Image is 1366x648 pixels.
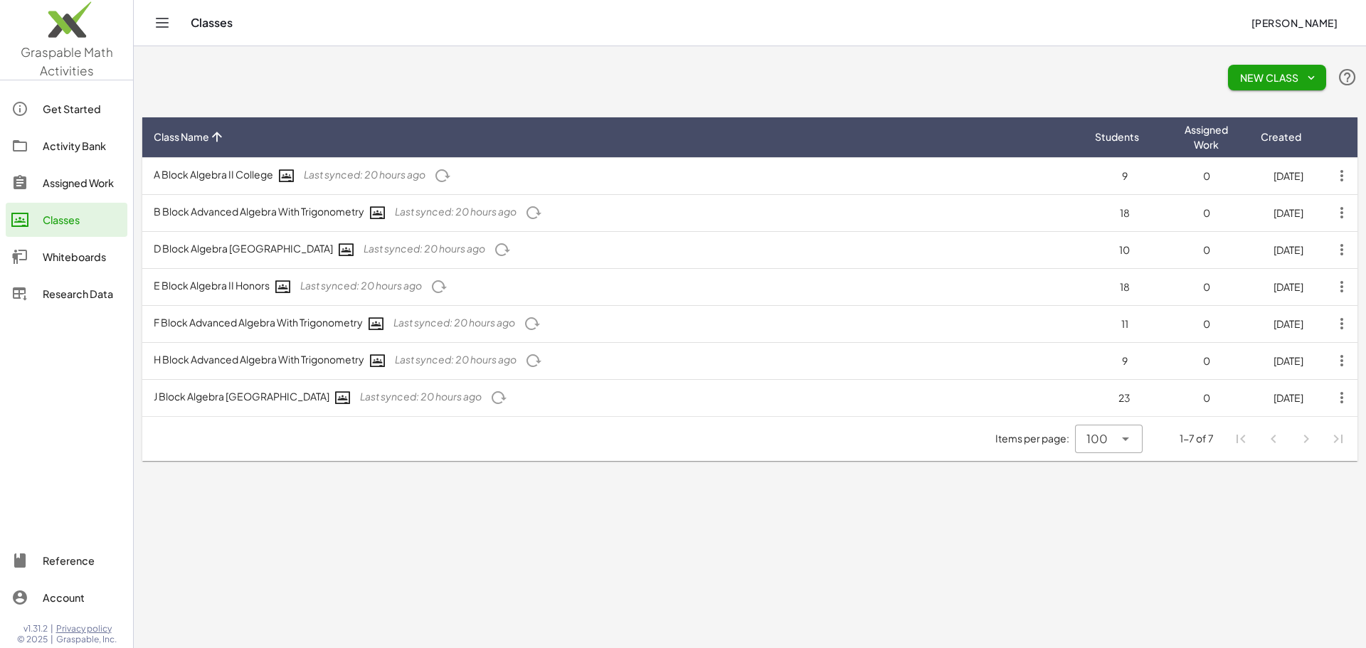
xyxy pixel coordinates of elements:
span: 0 [1203,317,1210,330]
div: Activity Bank [43,137,122,154]
span: 0 [1203,280,1210,293]
div: Account [43,589,122,606]
td: 18 [1084,194,1165,231]
button: New Class [1228,65,1326,90]
div: Assigned Work [43,174,122,191]
td: [DATE] [1247,231,1329,268]
span: Graspable, Inc. [56,634,117,645]
td: [DATE] [1247,342,1329,379]
td: [DATE] [1247,157,1329,194]
td: 9 [1084,342,1165,379]
button: Toggle navigation [151,11,174,34]
td: F Block Advanced Algebra With Trigonometry [142,305,1084,342]
span: Created [1261,129,1301,144]
span: Last synced: 20 hours ago [300,279,422,292]
span: Last synced: 20 hours ago [304,168,425,181]
div: Get Started [43,100,122,117]
a: Privacy policy [56,623,117,634]
span: 0 [1203,243,1210,256]
td: [DATE] [1247,305,1329,342]
div: Reference [43,552,122,569]
td: A Block Algebra II College [142,157,1084,194]
td: [DATE] [1247,194,1329,231]
div: 1-7 of 7 [1180,431,1214,446]
a: Assigned Work [6,166,127,200]
span: Last synced: 20 hours ago [393,316,515,329]
td: [DATE] [1247,379,1329,416]
span: Students [1095,129,1139,144]
nav: Pagination Navigation [1225,423,1355,455]
button: [PERSON_NAME] [1239,10,1349,36]
span: 0 [1203,391,1210,404]
a: Account [6,580,127,615]
a: Reference [6,543,127,578]
div: Whiteboards [43,248,122,265]
span: | [51,623,53,634]
span: Items per page: [995,431,1075,446]
td: B Block Advanced Algebra With Trigonometry [142,194,1084,231]
td: 18 [1084,268,1165,305]
td: E Block Algebra II Honors [142,268,1084,305]
span: 0 [1203,206,1210,219]
span: 0 [1203,354,1210,367]
span: Last synced: 20 hours ago [395,205,517,218]
a: Activity Bank [6,129,127,163]
td: J Block Algebra [GEOGRAPHIC_DATA] [142,379,1084,416]
td: 9 [1084,157,1165,194]
span: 100 [1086,430,1108,447]
td: H Block Advanced Algebra With Trigonometry [142,342,1084,379]
td: 10 [1084,231,1165,268]
span: | [51,634,53,645]
span: © 2025 [17,634,48,645]
a: Research Data [6,277,127,311]
span: New Class [1239,71,1315,84]
span: Last synced: 20 hours ago [395,353,517,366]
span: Assigned Work [1177,122,1236,152]
td: 23 [1084,379,1165,416]
span: Last synced: 20 hours ago [364,242,485,255]
td: 11 [1084,305,1165,342]
span: [PERSON_NAME] [1251,16,1338,29]
a: Get Started [6,92,127,126]
span: Class Name [154,129,209,144]
div: Research Data [43,285,122,302]
span: v1.31.2 [23,623,48,634]
a: Whiteboards [6,240,127,274]
td: [DATE] [1247,268,1329,305]
div: Classes [43,211,122,228]
td: D Block Algebra [GEOGRAPHIC_DATA] [142,231,1084,268]
span: Graspable Math Activities [21,44,113,78]
a: Classes [6,203,127,237]
span: 0 [1203,169,1210,182]
span: Last synced: 20 hours ago [360,390,482,403]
